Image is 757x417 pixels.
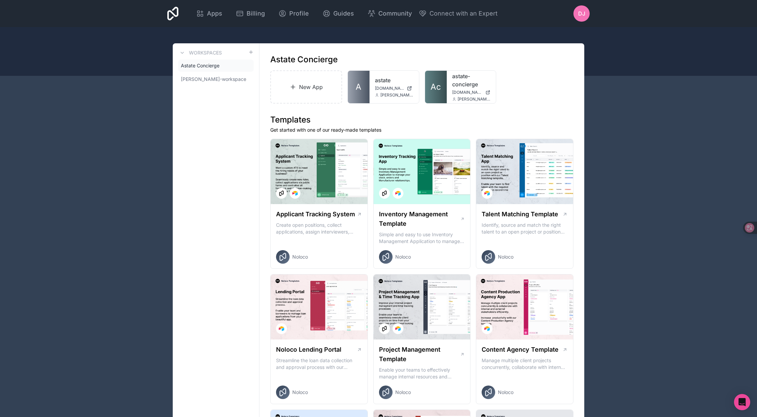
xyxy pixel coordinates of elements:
[419,9,498,18] button: Connect with an Expert
[482,222,568,235] p: Identify, source and match the right talent to an open project or position with our Talent Matchi...
[375,86,414,91] a: [DOMAIN_NAME]
[379,231,465,245] p: Simple and easy to use Inventory Management Application to manage your stock, orders and Manufact...
[276,210,355,219] h1: Applicant Tracking System
[734,394,750,410] div: Open Intercom Messenger
[276,222,362,235] p: Create open positions, collect applications, assign interviewers, centralise candidate feedback a...
[429,9,498,18] span: Connect with an Expert
[395,326,401,331] img: Airtable Logo
[482,210,558,219] h1: Talent Matching Template
[375,86,404,91] span: [DOMAIN_NAME]
[276,345,341,354] h1: Noloco Lending Portal
[178,60,254,72] a: Astate Concierge
[289,9,309,18] span: Profile
[375,76,414,84] a: astate
[379,345,460,364] h1: Project Management Template
[380,92,414,98] span: [PERSON_NAME][EMAIL_ADDRESS][DOMAIN_NAME]
[452,90,483,95] span: [DOMAIN_NAME]
[181,76,246,83] span: [PERSON_NAME]-workspace
[178,49,222,57] a: Workspaces
[247,9,265,18] span: Billing
[191,6,228,21] a: Apps
[270,54,338,65] h1: Astate Concierge
[379,367,465,380] p: Enable your teams to effectively manage internal resources and execute client projects on time.
[178,73,254,85] a: [PERSON_NAME]-workspace
[292,254,308,260] span: Noloco
[430,82,441,92] span: Ac
[292,191,298,196] img: Airtable Logo
[482,345,559,354] h1: Content Agency Template
[181,62,219,69] span: Astate Concierge
[230,6,270,21] a: Billing
[498,389,513,396] span: Noloco
[333,9,354,18] span: Guides
[292,389,308,396] span: Noloco
[270,127,573,133] p: Get started with one of our ready-made templates
[356,82,361,92] span: A
[395,191,401,196] img: Airtable Logo
[484,326,490,331] img: Airtable Logo
[425,71,447,103] a: Ac
[348,71,370,103] a: A
[578,9,585,18] span: DJ
[276,357,362,371] p: Streamline the loan data collection and approval process with our Lending Portal template.
[482,357,568,371] p: Manage multiple client projects concurrently, collaborate with internal and external stakeholders...
[378,9,412,18] span: Community
[452,72,491,88] a: astate-concierge
[207,9,222,18] span: Apps
[379,210,460,228] h1: Inventory Management Template
[395,254,411,260] span: Noloco
[395,389,411,396] span: Noloco
[498,254,513,260] span: Noloco
[484,191,490,196] img: Airtable Logo
[362,6,417,21] a: Community
[273,6,314,21] a: Profile
[279,326,284,331] img: Airtable Logo
[458,96,491,102] span: [PERSON_NAME][EMAIL_ADDRESS][DOMAIN_NAME]
[452,90,491,95] a: [DOMAIN_NAME]
[270,114,573,125] h1: Templates
[317,6,359,21] a: Guides
[189,49,222,56] h3: Workspaces
[270,70,342,104] a: New App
